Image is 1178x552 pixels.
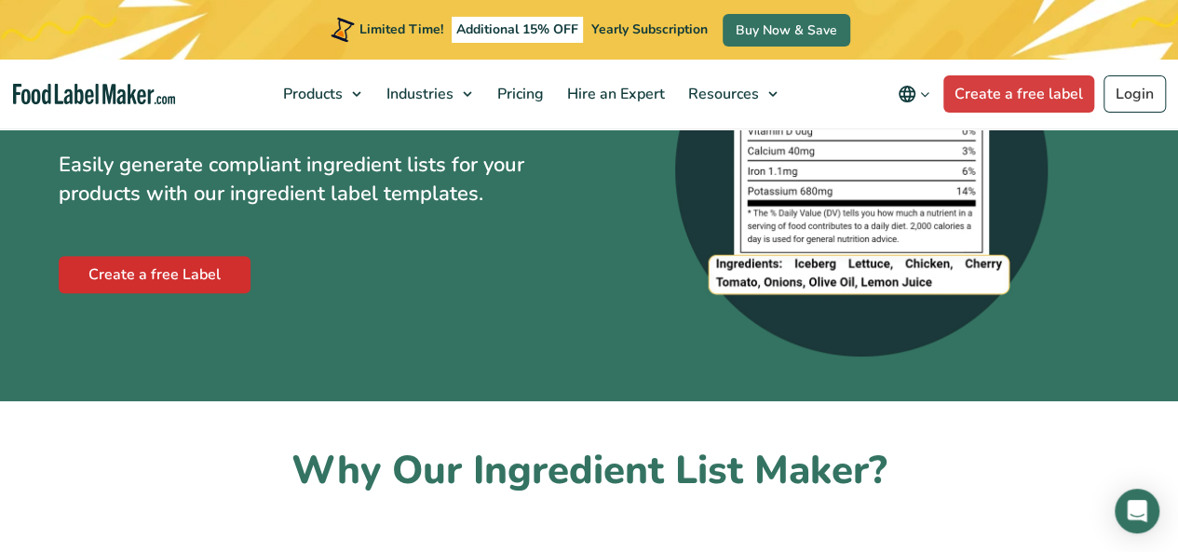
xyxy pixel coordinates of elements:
a: Food Label Maker homepage [13,84,175,105]
span: Yearly Subscription [591,20,708,38]
span: Resources [683,84,761,104]
span: Products [278,84,345,104]
span: Hire an Expert [562,84,667,104]
span: Pricing [492,84,546,104]
p: Easily generate compliant ingredient lists for your products with our ingredient label templates. [59,151,575,209]
a: Products [272,60,371,128]
a: Buy Now & Save [723,14,850,47]
a: Industries [375,60,481,128]
h2: Why Our Ingredient List Maker? [59,446,1120,497]
a: Create a free Label [59,256,250,293]
span: Limited Time! [359,20,443,38]
a: Pricing [486,60,551,128]
button: Change language [885,75,943,113]
a: Hire an Expert [556,60,672,128]
div: Open Intercom Messenger [1115,489,1159,533]
span: Industries [381,84,455,104]
a: Resources [677,60,787,128]
a: Login [1104,75,1166,113]
a: Create a free label [943,75,1094,113]
span: Additional 15% OFF [452,17,583,43]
